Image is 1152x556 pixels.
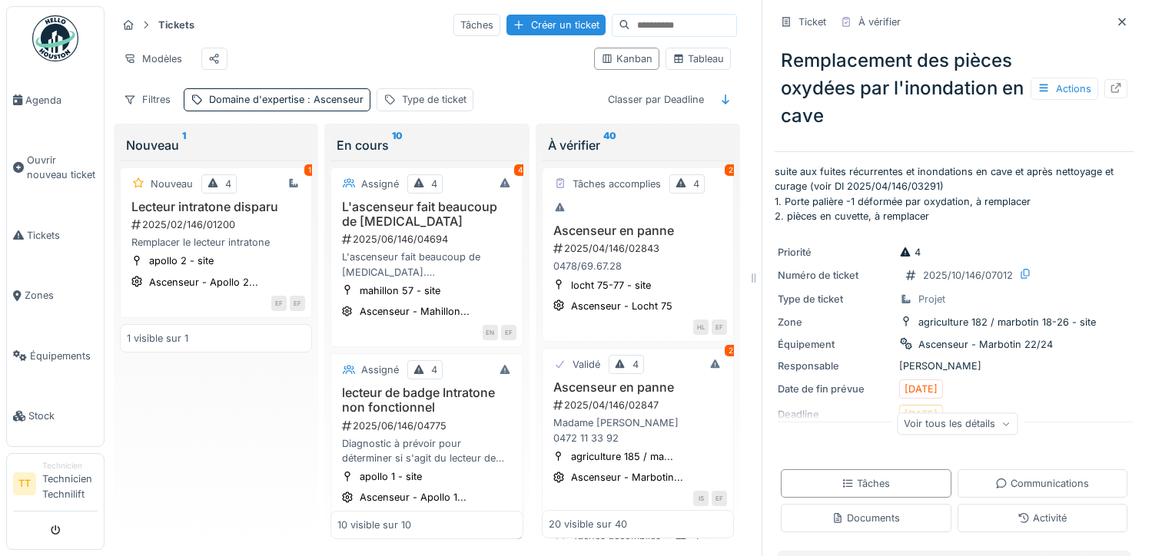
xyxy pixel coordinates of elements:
div: 4 [431,362,437,377]
div: 0478/69.67.28 [549,259,727,273]
div: Date de fin prévue [778,382,893,396]
div: 4 [632,357,639,372]
div: Tâches [842,476,890,491]
div: Numéro de ticket [778,268,893,283]
div: 2025/06/146/04694 [340,232,516,247]
div: Domaine d'expertise [209,92,364,107]
sup: 1 [182,136,186,154]
div: 4 [899,245,921,260]
div: Communications [995,476,1089,491]
p: suite aux fuites récurrentes et inondations en cave et après nettoyage et curage (voir DI 2025/04... [775,164,1134,223]
div: Assigné [361,177,399,191]
div: EF [271,296,287,311]
span: Tickets [27,228,98,243]
div: Activité [1018,511,1067,525]
div: 2025/10/146/07012 [923,268,1013,283]
div: Équipement [778,337,893,352]
span: Stock [28,409,98,423]
div: Modèles [117,48,189,70]
div: Remplacer le lecteur intratone [127,235,305,250]
div: Voir tous les détails [897,412,1018,435]
h3: Ascenseur en panne [549,223,727,238]
div: Type de ticket [402,92,466,107]
sup: 40 [603,136,616,154]
div: Ascenseur - Apollo 2... [149,275,258,290]
div: [PERSON_NAME] [778,359,1130,373]
div: Technicien [42,460,98,472]
span: Agenda [25,93,98,108]
div: Actions [1031,78,1098,100]
li: Technicien Technilift [42,460,98,508]
a: Tickets [7,205,104,265]
div: EF [712,319,727,335]
img: Badge_color-CXgf-gQk.svg [32,15,78,61]
div: agriculture 182 / marbotin 18-26 - site [918,315,1096,329]
a: Agenda [7,70,104,130]
div: 2 [725,164,737,176]
div: Documents [832,511,900,525]
div: Filtres [117,88,178,111]
div: Tâches [453,14,500,36]
h3: Ascenseur en panne [549,380,727,395]
div: Kanban [601,51,652,66]
div: L'ascenseur fait beaucoup de [MEDICAL_DATA]. [PERSON_NAME] 0485 98 91 66 [337,250,516,279]
div: Assigné [361,362,399,377]
div: Projet [918,292,945,306]
div: Tâches accomplies [573,177,661,191]
div: 10 visible sur 10 [337,517,411,531]
div: agriculture 185 / ma... [571,449,673,464]
div: EF [290,296,305,311]
div: 2 [725,345,737,356]
div: Madame [PERSON_NAME] 0472 11 33 92 [549,415,727,445]
div: 1 [304,164,315,176]
h3: lecteur de badge Intratone non fonctionnel [337,386,516,415]
div: Tableau [672,51,724,66]
div: 4 [431,177,437,191]
div: Ascenseur - Locht 75 [571,299,672,313]
div: apollo 2 - site [149,253,214,268]
div: 4 [514,164,526,176]
div: 2025/06/146/04775 [340,419,516,433]
h3: Lecteur intratone disparu [127,200,305,214]
div: Nouveau [151,177,193,191]
div: EN [483,325,498,340]
div: 2025/04/146/02843 [552,241,727,256]
div: Diagnostic à prévoir pour déterminer si s'agit du lecteur de palier ou en cabine ascenseur; vérif... [337,436,516,465]
div: Classer par Deadline [601,88,711,111]
sup: 10 [392,136,403,154]
div: Ascenseur - Marbotin... [571,470,683,485]
div: Ascenseur - Marbotin 22/24 [918,337,1053,352]
strong: Tickets [152,18,201,32]
div: HL [693,319,709,335]
a: TT TechnicienTechnicien Technilift [13,460,98,511]
div: apollo 1 - site [360,469,422,484]
div: locht 75-77 - site [571,278,651,293]
div: 4 [693,177,699,191]
span: Ouvrir nouveau ticket [27,153,98,182]
div: Responsable [778,359,893,373]
h3: L'ascenseur fait beaucoup de [MEDICAL_DATA] [337,200,516,229]
div: 20 visible sur 40 [549,517,627,531]
div: Validé [573,357,600,372]
div: 1 visible sur 1 [127,331,188,346]
div: 2025/02/146/01200 [130,217,305,232]
div: À vérifier [548,136,728,154]
div: Nouveau [126,136,306,154]
div: Priorité [778,245,893,260]
div: mahillon 57 - site [360,283,440,298]
div: À vérifier [858,15,901,29]
a: Équipements [7,326,104,386]
a: Ouvrir nouveau ticket [7,130,104,205]
li: TT [13,472,36,495]
div: Ascenseur - Mahillon... [360,304,470,319]
span: Équipements [30,349,98,363]
div: Créer un ticket [506,15,606,35]
span: : Ascenseur [304,94,364,105]
div: EF [501,325,516,340]
div: IS [693,491,709,506]
div: 2025/04/146/02847 [552,398,727,412]
div: 4 [225,177,231,191]
div: Ascenseur - Apollo 1... [360,490,466,505]
div: [DATE] [905,382,938,396]
div: Remplacement des pièces oxydées par l'inondation en cave [775,41,1134,136]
